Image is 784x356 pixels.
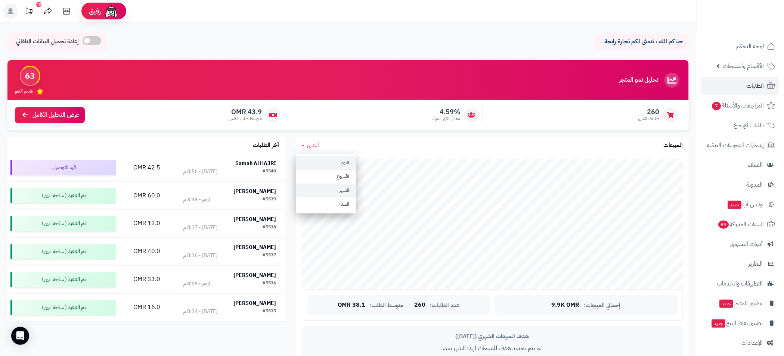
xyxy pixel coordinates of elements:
div: #5535 [263,308,276,315]
a: تحديثات المنصة [20,4,38,21]
span: 43.9 OMR [227,108,262,116]
div: [DATE] - 8:36 م [183,252,218,259]
div: Open Intercom Messenger [11,327,29,345]
span: معدل تكرار الشراء [432,116,461,122]
strong: [PERSON_NAME] [234,243,276,251]
span: إجمالي المبيعات: [584,302,621,309]
a: تطبيق نقاط البيعجديد [701,314,780,332]
span: 4.59% [432,108,461,116]
span: عرض التحليل الكامل [32,111,79,119]
a: التطبيقات والخدمات [701,275,780,293]
a: الشهر [296,184,356,197]
a: السلات المتروكة89 [701,215,780,233]
a: تطبيق المتجرجديد [701,294,780,312]
div: #5537 [263,252,276,259]
div: [DATE] - 8:56 م [183,168,218,175]
span: السلات المتروكة [718,219,764,229]
a: إشعارات التحويلات البنكية [701,136,780,154]
span: تطبيق نقاط البيع [711,318,763,328]
span: 38.1 OMR [338,302,365,309]
a: الشهر [302,141,319,150]
a: السنة [296,197,356,211]
h3: آخر الطلبات [253,142,279,149]
span: التقارير [749,259,763,269]
div: هدف المبيعات الشهري ([DATE]) [308,332,677,340]
span: الطلبات [747,81,764,91]
div: #5540 [263,168,276,175]
a: اليوم [296,156,356,170]
div: #5536 [263,280,276,287]
div: تم التنفيذ ( ساحة اتين) [10,300,116,315]
span: تقييم النمو [15,88,33,94]
span: لوحة التحكم [737,41,764,51]
span: عدد الطلبات: [430,302,459,309]
div: تم التنفيذ ( ساحة اتين) [10,216,116,231]
div: قيد التوصيل [10,160,116,175]
span: وآتس آب [727,199,763,210]
a: لوحة التحكم [701,37,780,55]
span: | [408,302,410,308]
strong: [PERSON_NAME] [234,215,276,223]
span: إشعارات التحويلات البنكية [707,140,764,150]
span: جديد [728,201,742,209]
span: التطبيقات والخدمات [718,278,763,289]
p: حياكم الله ، نتمنى لكم تجارة رابحة [601,37,683,46]
span: 260 [414,302,425,309]
td: 40.0 OMR [119,238,174,265]
span: جديد [712,319,726,328]
a: الأسبوع [296,170,356,184]
span: متوسط الطلب: [370,302,403,309]
div: تم التنفيذ ( ساحة اتين) [10,272,116,287]
span: رفيق [89,7,101,16]
span: تطبيق المتجر [719,298,763,309]
span: متوسط طلب العميل [227,116,262,122]
span: العملاء [749,160,763,170]
span: 260 [638,108,659,116]
td: 33.0 OMR [119,266,174,293]
span: طلبات الشهر [638,116,659,122]
span: 7 [712,102,721,110]
div: تم التنفيذ ( ساحة اتين) [10,244,116,259]
div: [DATE] - 8:34 م [183,308,218,315]
span: الإعدادات [742,338,763,348]
div: تم التنفيذ ( ساحة اتين) [10,188,116,203]
span: الشهر [307,141,319,150]
a: العملاء [701,156,780,174]
div: اليوم - 8:35 م [183,280,212,287]
h3: تحليل نمو المتجر [619,77,658,84]
p: لم يتم تحديد هدف للمبيعات لهذا الشهر بعد. [308,344,677,353]
a: المدونة [701,176,780,194]
a: عرض التحليل الكامل [15,107,85,123]
img: logo-2.png [733,21,777,37]
td: 60.0 OMR [119,182,174,209]
span: أدوات التسويق [731,239,763,249]
h3: المبيعات [663,142,683,149]
td: 16.0 OMR [119,294,174,321]
div: #5539 [263,196,276,203]
span: 9.9K OMR [552,302,580,309]
a: وآتس آبجديد [701,196,780,213]
div: 10 [36,2,41,7]
strong: Samah Al HAJRI [236,159,276,167]
span: إعادة تحميل البيانات التلقائي [16,37,79,46]
div: اليوم - 8:38 م [183,196,212,203]
a: طلبات الإرجاع [701,116,780,134]
img: ai-face.png [104,4,119,19]
a: الإعدادات [701,334,780,352]
span: المدونة [747,179,763,190]
a: المراجعات والأسئلة7 [701,97,780,115]
div: [DATE] - 8:37 م [183,224,218,231]
td: 12.0 OMR [119,210,174,237]
a: التقارير [701,255,780,273]
div: #5538 [263,224,276,231]
strong: [PERSON_NAME] [234,187,276,195]
strong: [PERSON_NAME] [234,299,276,307]
span: طلبات الإرجاع [734,120,764,131]
span: الأقسام والمنتجات [723,61,764,71]
a: الطلبات [701,77,780,95]
span: المراجعات والأسئلة [712,100,764,111]
span: جديد [720,300,734,308]
span: 89 [719,221,729,229]
strong: [PERSON_NAME] [234,271,276,279]
a: أدوات التسويق [701,235,780,253]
